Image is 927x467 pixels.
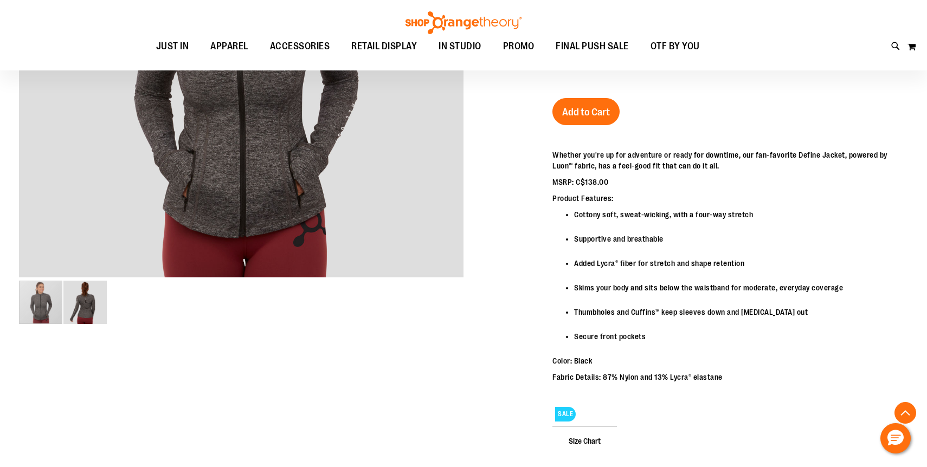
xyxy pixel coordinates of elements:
[880,423,911,453] button: Hello, have a question? Let’s chat.
[552,193,908,204] p: Product Features:
[555,407,576,421] span: SALE
[503,34,535,59] span: PROMO
[156,34,189,59] span: JUST IN
[552,98,620,125] button: Add to Cart
[651,34,700,59] span: OTF BY YOU
[145,34,200,59] a: JUST IN
[556,34,629,59] span: FINAL PUSH SALE
[574,331,908,342] li: Secure front pockets
[552,426,617,455] span: Size Chart
[574,209,908,220] li: Cottony soft, sweat-wicking, with a four-way stretch
[340,34,428,59] a: RETAIL DISPLAY
[270,34,330,59] span: ACCESSORIES
[492,34,545,59] a: PROMO
[199,34,259,59] a: APPAREL
[562,106,610,118] span: Add to Cart
[574,233,908,244] li: Supportive and breathable
[894,402,916,424] button: Back To Top
[552,372,908,382] p: Fabric Details: 87% Nylon and 13% Lycra® elastane
[439,34,481,59] span: IN STUDIO
[552,150,908,171] p: Whether you're up for adventure or ready for downtime, our fan-favorite Define Jacket, powered by...
[259,34,341,59] a: ACCESSORIES
[19,280,63,325] div: image 1 of 2
[574,258,908,269] li: Added Lycra® fiber for stretch and shape retention
[210,34,248,59] span: APPAREL
[574,307,908,317] li: Thumbholes and Cuffins™ keep sleeves down and [MEDICAL_DATA] out
[545,34,640,59] a: FINAL PUSH SALE
[63,281,107,324] img: product image for 1529891
[351,34,417,59] span: RETAIL DISPLAY
[640,34,711,59] a: OTF BY YOU
[552,355,908,366] p: Color: Black
[574,282,908,293] li: Skims your body and sits below the waistband for moderate, everyday coverage
[63,280,107,325] div: image 2 of 2
[428,34,492,59] a: IN STUDIO
[552,177,908,187] p: MSRP: C$138.00
[404,11,523,34] img: Shop Orangetheory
